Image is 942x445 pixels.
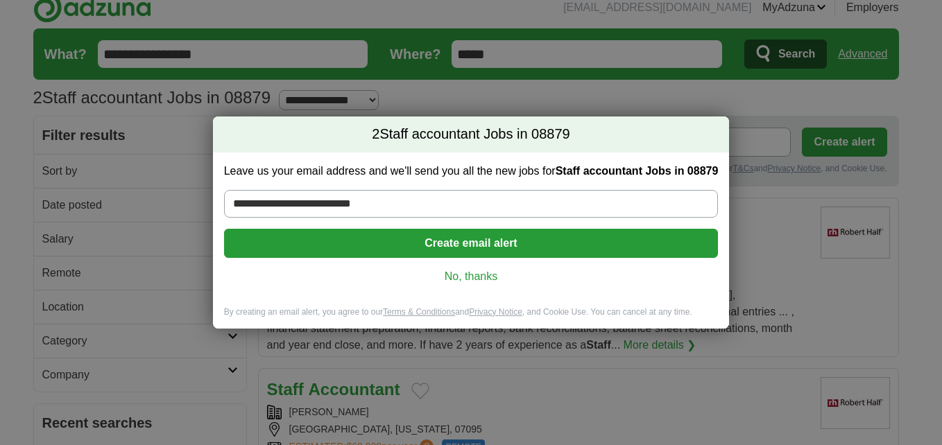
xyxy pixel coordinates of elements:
[213,306,730,329] div: By creating an email alert, you agree to our and , and Cookie Use. You can cancel at any time.
[235,269,708,284] a: No, thanks
[556,165,719,177] strong: Staff accountant Jobs in 08879
[224,164,719,179] label: Leave us your email address and we'll send you all the new jobs for
[372,125,379,144] span: 2
[469,307,522,317] a: Privacy Notice
[383,307,455,317] a: Terms & Conditions
[213,116,730,152] h2: Staff accountant Jobs in 08879
[224,229,719,258] button: Create email alert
